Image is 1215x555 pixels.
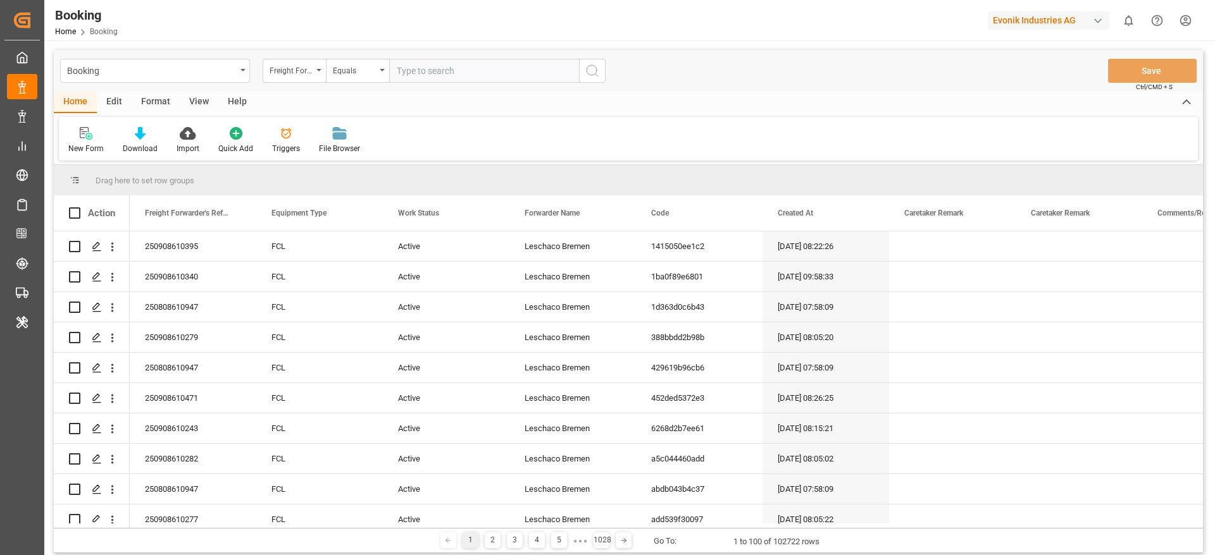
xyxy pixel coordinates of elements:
div: 250908610279 [130,322,256,352]
button: open menu [263,59,326,83]
span: Forwarder Name [525,209,580,217]
div: Format [132,92,180,113]
div: 250908610277 [130,504,256,534]
div: [DATE] 07:58:09 [763,474,889,504]
button: Help Center [1143,6,1171,35]
div: 2 [485,532,501,548]
div: 1028 [594,532,609,548]
button: show 0 new notifications [1114,6,1143,35]
div: Leschaco Bremen [509,413,636,443]
button: Evonik Industries AG [988,8,1114,32]
div: Booking [67,62,236,78]
button: Save [1108,59,1197,83]
div: 250808610947 [130,353,256,382]
span: Drag here to set row groups [96,176,194,185]
span: Work Status [398,209,439,217]
a: Home [55,27,76,36]
div: Press SPACE to select this row. [54,413,130,444]
div: Freight Forwarder's Reference No. [270,62,313,76]
div: 250808610947 [130,474,256,504]
span: Equipment Type [271,209,327,217]
div: Active [383,292,509,322]
div: Active [383,383,509,413]
div: Active [383,322,509,352]
div: Leschaco Bremen [509,262,636,291]
div: Go To: [654,535,676,547]
button: search button [579,59,606,83]
div: FCL [256,353,383,382]
div: Leschaco Bremen [509,231,636,261]
div: View [180,92,218,113]
div: Press SPACE to select this row. [54,504,130,535]
div: 452ded5372e3 [636,383,763,413]
div: Leschaco Bremen [509,292,636,322]
div: 1 to 100 of 102722 rows [733,535,819,548]
div: 250908610243 [130,413,256,443]
span: Caretaker Remark [904,209,963,217]
div: FCL [256,322,383,352]
div: [DATE] 08:05:22 [763,504,889,534]
span: Ctrl/CMD + S [1136,82,1173,92]
span: Freight Forwarder's Reference No. [145,209,230,217]
div: New Form [68,143,104,154]
div: [DATE] 08:05:02 [763,444,889,473]
div: Triggers [272,143,300,154]
div: 250908610471 [130,383,256,413]
div: Press SPACE to select this row. [54,292,130,322]
div: Quick Add [218,143,253,154]
div: [DATE] 07:58:09 [763,353,889,382]
div: 3 [507,532,523,548]
div: Active [383,353,509,382]
div: Leschaco Bremen [509,444,636,473]
div: Leschaco Bremen [509,383,636,413]
div: Press SPACE to select this row. [54,383,130,413]
div: Help [218,92,256,113]
div: ● ● ● [573,536,587,546]
div: 1 [463,532,478,548]
span: Created At [778,209,813,217]
div: FCL [256,444,383,473]
div: File Browser [319,143,360,154]
div: Press SPACE to select this row. [54,231,130,262]
div: Evonik Industries AG [988,11,1109,30]
div: Download [123,143,158,154]
div: [DATE] 08:26:25 [763,383,889,413]
div: FCL [256,231,383,261]
div: Active [383,504,509,534]
div: Action [88,207,115,219]
div: 6268d2b7ee61 [636,413,763,443]
div: Active [383,262,509,291]
div: 250908610282 [130,444,256,473]
div: Equals [333,62,376,76]
div: Active [383,231,509,261]
div: abdb043b4c37 [636,474,763,504]
div: a5c044460add [636,444,763,473]
div: Home [54,92,97,113]
span: Caretaker Remark [1031,209,1090,217]
div: FCL [256,292,383,322]
div: 1ba0f89e6801 [636,262,763,291]
div: 1d363d0c6b43 [636,292,763,322]
div: FCL [256,474,383,504]
div: Active [383,474,509,504]
div: [DATE] 08:22:26 [763,231,889,261]
div: Active [383,413,509,443]
span: Code [651,209,669,217]
div: 250808610947 [130,292,256,322]
div: add539f30097 [636,504,763,534]
div: Press SPACE to select this row. [54,353,130,383]
div: [DATE] 09:58:33 [763,262,889,291]
div: 388bbdd2b98b [636,322,763,352]
div: Import [177,143,199,154]
input: Type to search [389,59,579,83]
div: [DATE] 07:58:09 [763,292,889,322]
div: 250908610395 [130,231,256,261]
button: open menu [326,59,389,83]
div: Press SPACE to select this row. [54,474,130,504]
div: Leschaco Bremen [509,353,636,382]
div: FCL [256,504,383,534]
div: Leschaco Bremen [509,504,636,534]
div: 5 [551,532,567,548]
div: 250908610340 [130,262,256,291]
div: Edit [97,92,132,113]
